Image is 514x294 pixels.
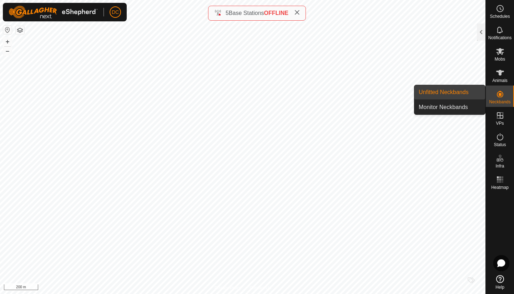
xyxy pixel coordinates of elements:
[496,121,504,125] span: VPs
[419,88,469,97] span: Unfitted Neckbands
[492,78,508,83] span: Animals
[16,26,24,35] button: Map Layers
[226,10,229,16] span: 5
[3,26,12,34] button: Reset Map
[3,47,12,55] button: –
[9,6,98,19] img: Gallagher Logo
[494,143,506,147] span: Status
[414,85,485,99] a: Unfitted Neckbands
[491,185,509,190] span: Heatmap
[3,37,12,46] button: +
[229,10,264,16] span: Base Stations
[495,57,505,61] span: Mobs
[489,100,510,104] span: Neckbands
[486,272,514,292] a: Help
[414,100,485,114] a: Monitor Neckbands
[215,285,241,291] a: Privacy Policy
[264,10,288,16] span: OFFLINE
[490,14,510,19] span: Schedules
[112,9,119,16] span: DC
[419,103,468,112] span: Monitor Neckbands
[495,164,504,168] span: Infra
[495,285,504,289] span: Help
[250,285,271,291] a: Contact Us
[488,36,512,40] span: Notifications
